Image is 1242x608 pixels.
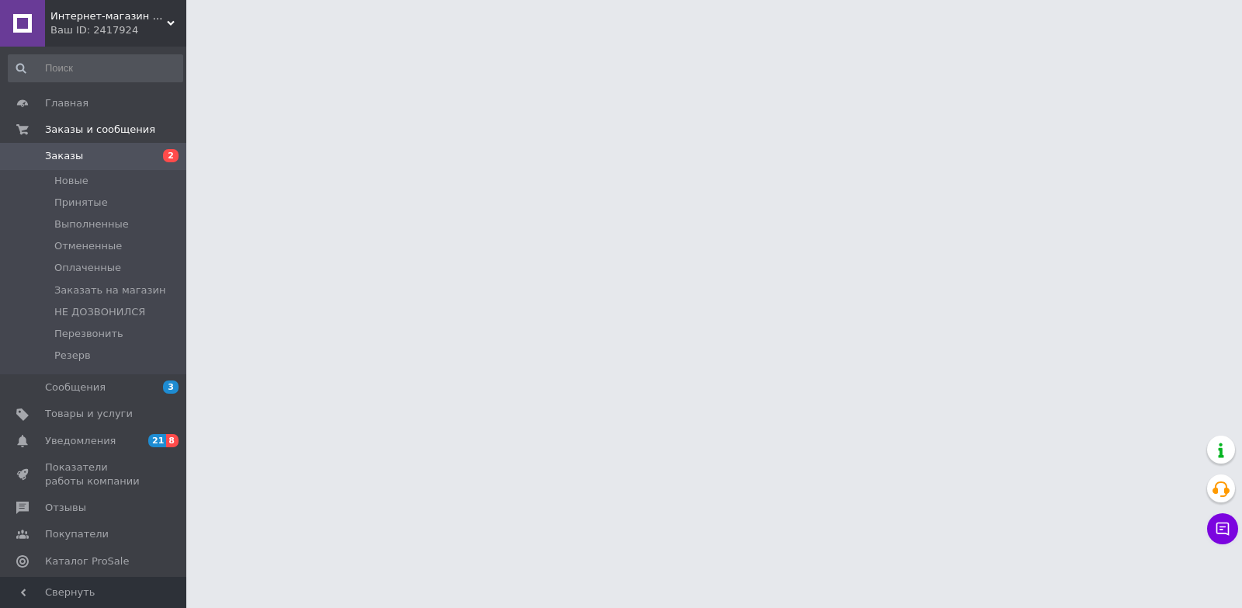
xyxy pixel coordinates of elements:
[45,149,83,163] span: Заказы
[1207,513,1238,544] button: Чат с покупателем
[54,327,123,341] span: Перезвонить
[45,407,133,421] span: Товары и услуги
[54,174,88,188] span: Новые
[163,380,179,394] span: 3
[45,96,88,110] span: Главная
[50,9,167,23] span: Интернет-магазин "Moto-Club"
[148,434,166,447] span: 21
[54,261,121,275] span: Оплаченные
[45,123,155,137] span: Заказы и сообщения
[54,196,108,210] span: Принятые
[45,434,116,448] span: Уведомления
[8,54,183,82] input: Поиск
[45,460,144,488] span: Показатели работы компании
[45,527,109,541] span: Покупатели
[54,283,165,297] span: Заказать на магазин
[163,149,179,162] span: 2
[54,239,122,253] span: Отмененные
[54,305,145,319] span: НЕ ДОЗВОНИЛСЯ
[54,217,129,231] span: Выполненные
[45,380,106,394] span: Сообщения
[45,554,129,568] span: Каталог ProSale
[166,434,179,447] span: 8
[54,349,91,363] span: Резерв
[50,23,186,37] div: Ваш ID: 2417924
[45,501,86,515] span: Отзывы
